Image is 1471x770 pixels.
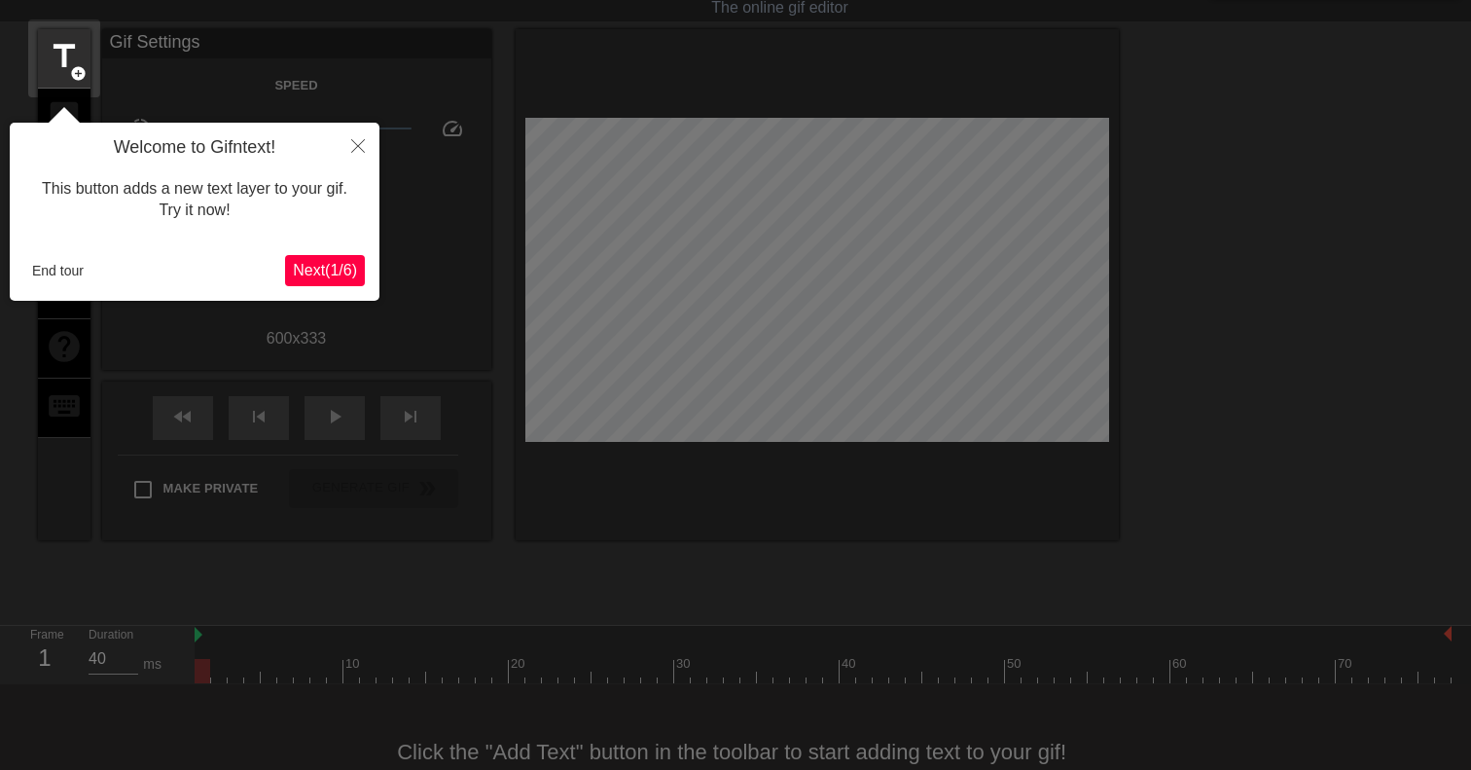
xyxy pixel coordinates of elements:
[24,256,91,285] button: End tour
[285,255,365,286] button: Next
[293,262,357,278] span: Next ( 1 / 6 )
[337,123,379,167] button: Close
[24,137,365,159] h4: Welcome to Gifntext!
[24,159,365,241] div: This button adds a new text layer to your gif. Try it now!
